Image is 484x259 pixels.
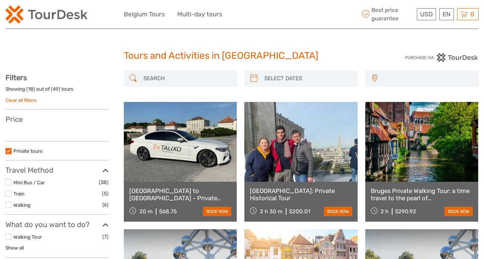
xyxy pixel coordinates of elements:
span: (38) [99,178,109,186]
a: Walking [13,202,30,208]
span: 2 h [381,208,389,215]
a: book now [324,207,352,216]
input: SEARCH [141,72,233,85]
span: (7) [102,233,109,241]
span: 20 m [139,208,152,215]
input: SELECT DATES [261,72,354,85]
span: Best price guarantee [360,6,415,22]
a: book now [203,207,231,216]
a: Belgium Tours [124,9,165,20]
span: (6) [102,201,109,209]
h3: Travel Method [5,166,109,174]
h1: Tours and Activities in [GEOGRAPHIC_DATA] [124,50,361,62]
div: $200.01 [289,208,310,215]
strong: Filters [5,73,27,82]
a: book now [444,207,473,216]
a: [GEOGRAPHIC_DATA]: Private Historical Tour [250,187,352,202]
img: 2254-3441b4b5-4e5f-4d00-b396-31f1d84a6ebf_logo_small.png [5,5,88,24]
img: PurchaseViaTourDesk.png [405,53,479,62]
span: (5) [102,189,109,198]
label: 49 [53,86,58,92]
a: Mini Bus / Car [13,180,45,185]
a: Train [13,191,24,197]
span: USD [420,11,433,18]
span: 0 [469,11,475,18]
a: Walking Tour [13,234,42,240]
label: 18 [28,86,33,92]
a: Clear all filters [5,97,37,103]
div: $290.92 [395,208,416,215]
div: $68.75 [159,208,177,215]
div: EN [439,8,454,20]
span: 2 h 30 m [260,208,282,215]
a: Show all [5,245,24,251]
a: Bruges Private Walking Tour: a time travel to the pearl of [GEOGRAPHIC_DATA] [371,187,473,202]
a: Multi-day tours [177,9,222,20]
h3: Price [5,115,109,124]
h3: What do you want to do? [5,220,109,229]
a: Private tours [13,148,42,154]
div: Showing ( ) out of ( ) tours [5,86,109,97]
a: [GEOGRAPHIC_DATA] to [GEOGRAPHIC_DATA] - Private Transfer [129,187,231,202]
